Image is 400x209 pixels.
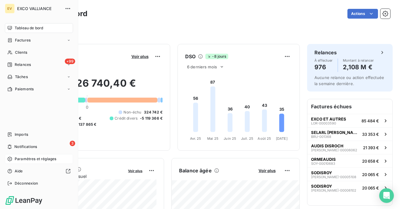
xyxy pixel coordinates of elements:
[347,9,378,19] button: Actions
[130,54,150,59] button: Voir plus
[311,157,336,162] span: ORMEAUDIS
[362,172,379,177] span: 20 065 €
[311,143,343,148] span: AUDIS DISROCH
[15,74,28,80] span: Tâches
[128,169,142,173] span: Voir plus
[314,59,333,62] span: À effectuer
[241,136,253,141] tspan: Juil. 25
[314,75,384,86] span: Aucune relance ou action effectuée la semaine dernière.
[314,62,333,72] h4: 976
[311,148,357,152] span: [PERSON_NAME]-00006062
[307,168,392,181] button: SODISROY[PERSON_NAME]-0000510820 065 €
[361,118,379,123] span: 85 484 €
[362,186,379,190] span: 20 065 €
[259,168,276,173] span: Voir plus
[311,189,356,192] span: [PERSON_NAME]-00006102
[307,127,392,141] button: SELARL [PERSON_NAME]BRU-00136833 353 €
[15,132,28,137] span: Imports
[86,105,88,110] span: 0
[307,141,392,154] button: AUDIS DISROCH[PERSON_NAME]-0000606221 393 €
[144,110,163,115] span: 324 742 €
[17,6,61,11] span: EXCO VALLIANCE
[77,122,97,127] span: -137 865 €
[362,132,379,137] span: 33 353 €
[207,136,218,141] tspan: Mai 25
[15,25,43,31] span: Tableau de bord
[185,53,196,60] h6: DSO
[131,54,149,59] span: Voir plus
[276,136,288,141] tspan: [DATE]
[35,173,124,179] span: Chiffre d'affaires mensuel
[70,141,75,146] span: 3
[15,62,31,67] span: Relances
[307,114,392,127] button: EXCO ET AUTRESLOR-0000359085 484 €
[257,168,277,173] button: Voir plus
[379,188,394,203] div: Open Intercom Messenger
[311,162,335,165] span: SOY-00010683
[14,144,37,150] span: Notifications
[311,135,331,139] span: BRU-001368
[363,145,379,150] span: 21 393 €
[15,181,38,186] span: Déconnexion
[307,154,392,168] button: ORMEAUDISSOY-0001068320 658 €
[311,117,346,121] span: EXCO ET AUTRES
[123,110,141,115] span: Non-échu
[15,38,31,43] span: Factures
[258,136,271,141] tspan: Août 25
[307,99,392,114] h6: Factures échues
[35,77,163,95] h2: 2 326 740,40 €
[311,121,336,125] span: LOR-00003590
[343,59,374,62] span: Montant à relancer
[224,136,236,141] tspan: Juin 25
[179,167,212,174] h6: Balance âgée
[190,136,201,141] tspan: Avr. 25
[205,54,228,59] span: -8 jours
[5,196,43,205] img: Logo LeanPay
[307,181,392,194] button: SODISROY[PERSON_NAME]-0000610220 065 €
[311,170,332,175] span: SODISROY
[65,59,75,64] span: +99
[343,62,374,72] h4: 2,108 M €
[362,159,379,164] span: 20 658 €
[5,166,73,176] a: Aide
[15,156,56,162] span: Paramètres et réglages
[311,130,360,135] span: SELARL [PERSON_NAME]
[140,116,163,121] span: -5 119 366 €
[15,168,23,174] span: Aide
[15,86,34,92] span: Paiements
[311,175,356,179] span: [PERSON_NAME]-00005108
[314,49,337,56] h6: Relances
[15,50,27,55] span: Clients
[5,4,15,13] div: EV
[311,184,332,189] span: SODISROY
[187,64,217,69] span: 6 derniers mois
[126,168,144,173] button: Voir plus
[115,116,138,121] span: Crédit divers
